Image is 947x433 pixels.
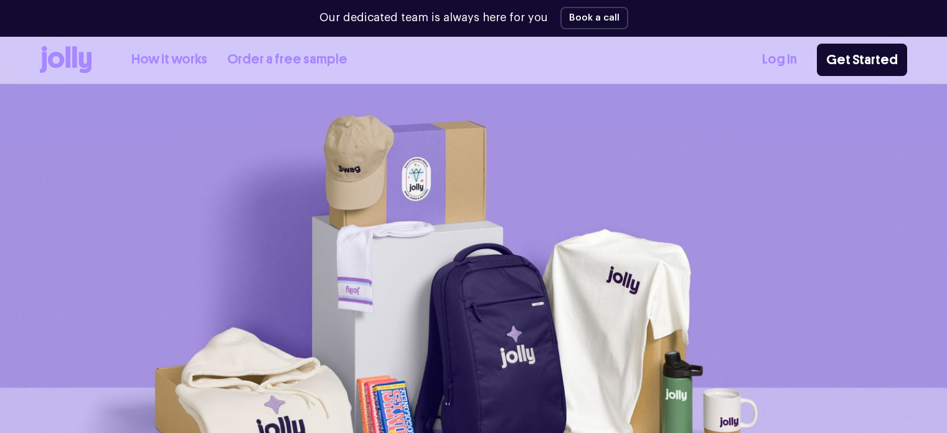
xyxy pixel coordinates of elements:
[131,49,207,70] a: How it works
[762,49,797,70] a: Log In
[560,7,628,29] button: Book a call
[817,44,907,76] a: Get Started
[319,9,548,26] p: Our dedicated team is always here for you
[227,49,347,70] a: Order a free sample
